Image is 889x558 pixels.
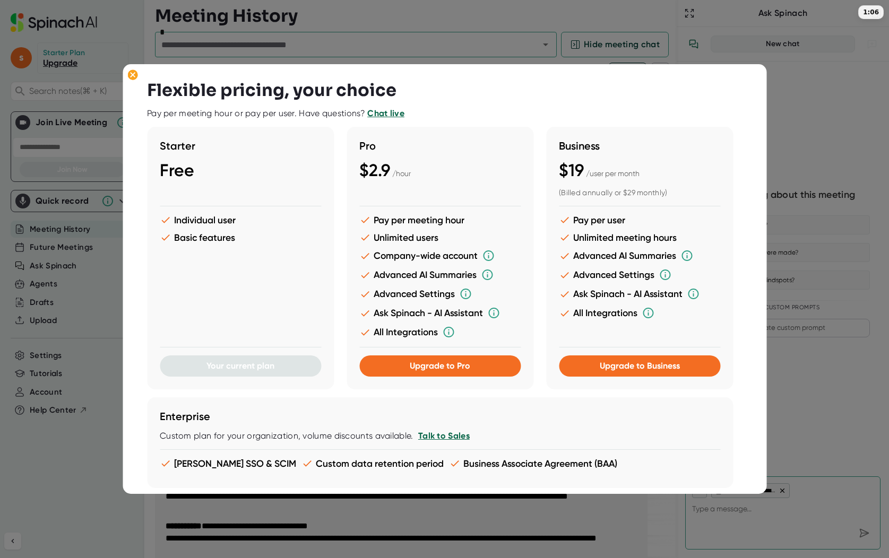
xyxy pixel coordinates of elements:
[160,160,194,180] span: Free
[359,326,521,338] li: All Integrations
[559,232,720,243] li: Unlimited meeting hours
[359,249,521,262] li: Company-wide account
[559,355,720,377] button: Upgrade to Business
[418,431,470,441] a: Talk to Sales
[359,139,521,152] h3: Pro
[160,431,720,441] div: Custom plan for your organization, volume discounts available.
[359,307,521,319] li: Ask Spinach - AI Assistant
[359,232,521,243] li: Unlimited users
[559,249,720,262] li: Advanced AI Summaries
[600,361,680,371] span: Upgrade to Business
[359,214,521,225] li: Pay per meeting hour
[559,139,720,152] h3: Business
[160,232,321,243] li: Basic features
[559,188,720,198] div: (Billed annually or $29 monthly)
[301,458,444,469] li: Custom data retention period
[160,458,296,469] li: [PERSON_NAME] SSO & SCIM
[449,458,617,469] li: Business Associate Agreement (BAA)
[160,214,321,225] li: Individual user
[359,160,390,180] span: $2.9
[160,410,720,423] h3: Enterprise
[559,268,720,281] li: Advanced Settings
[367,108,404,118] a: Chat live
[559,214,720,225] li: Pay per user
[206,361,274,371] span: Your current plan
[410,361,470,371] span: Upgrade to Pro
[147,80,396,100] h3: Flexible pricing, your choice
[160,355,321,377] button: Your current plan
[160,139,321,152] h3: Starter
[392,169,411,178] span: / hour
[359,287,521,300] li: Advanced Settings
[359,355,521,377] button: Upgrade to Pro
[359,268,521,281] li: Advanced AI Summaries
[559,160,584,180] span: $19
[559,307,720,319] li: All Integrations
[586,169,640,178] span: / user per month
[147,108,404,119] div: Pay per meeting hour or pay per user. Have questions?
[559,287,720,300] li: Ask Spinach - AI Assistant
